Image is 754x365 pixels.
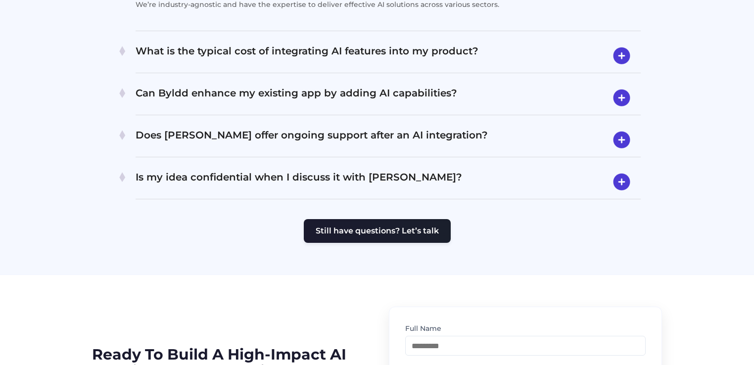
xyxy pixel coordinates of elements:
button: Still have questions? Let’s talk [304,219,451,243]
h4: Does [PERSON_NAME] offer ongoing support after an AI integration? [136,127,641,153]
img: open-icon [609,169,634,195]
img: plus-1 [116,129,129,141]
h4: Can Byldd enhance my existing app by adding AI capabilities? [136,85,641,111]
img: plus-1 [116,45,129,57]
img: plus-1 [116,87,129,99]
h4: Is my idea confidential when I discuss it with [PERSON_NAME]? [136,169,641,195]
img: open-icon [609,127,634,153]
img: open-icon [609,43,634,69]
label: Full Name [405,323,646,334]
img: plus-1 [116,171,129,183]
h4: What is the typical cost of integrating AI features into my product? [136,43,641,69]
img: open-icon [609,85,634,111]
